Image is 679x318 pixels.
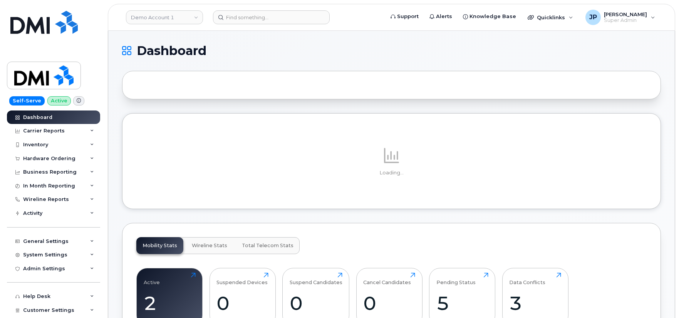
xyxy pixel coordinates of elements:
span: Dashboard [137,45,206,57]
div: Suspended Devices [216,273,268,285]
p: Loading... [136,169,647,176]
div: Suspend Candidates [290,273,342,285]
div: 0 [290,292,342,315]
div: Pending Status [436,273,476,285]
div: Active [144,273,160,285]
div: Data Conflicts [509,273,545,285]
span: Total Telecom Stats [242,243,293,249]
div: 5 [436,292,488,315]
div: 3 [509,292,561,315]
div: 2 [144,292,196,315]
div: 0 [216,292,268,315]
div: Cancel Candidates [363,273,411,285]
span: Wireline Stats [192,243,227,249]
div: 0 [363,292,415,315]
